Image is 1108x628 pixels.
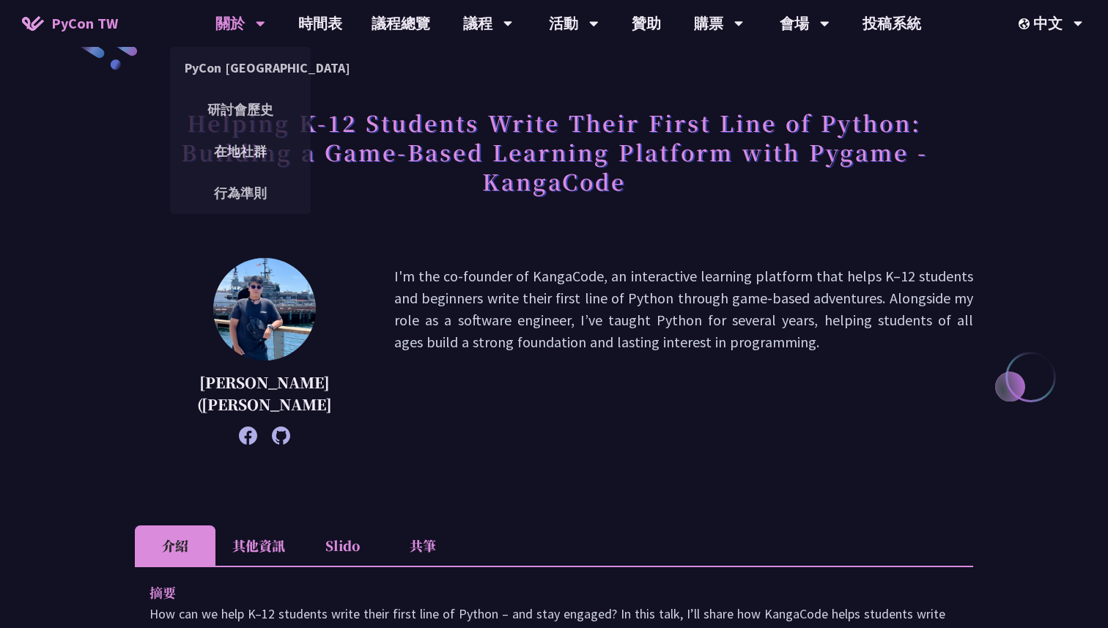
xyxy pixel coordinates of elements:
a: PyCon [GEOGRAPHIC_DATA] [170,51,311,85]
span: PyCon TW [51,12,118,34]
a: 在地社群 [170,134,311,169]
li: Slido [302,525,383,566]
li: 共筆 [383,525,463,566]
p: [PERSON_NAME] ([PERSON_NAME] [171,372,358,415]
a: 研討會歷史 [170,92,311,127]
img: Locale Icon [1019,18,1033,29]
img: Chieh-Hung (Jeff) Cheng [213,258,316,361]
h1: Helping K-12 Students Write Their First Line of Python: Building a Game-Based Learning Platform w... [135,100,973,203]
li: 介紹 [135,525,215,566]
p: I'm the co-founder of KangaCode, an interactive learning platform that helps K–12 students and be... [394,265,973,437]
img: Home icon of PyCon TW 2025 [22,16,44,31]
a: 行為準則 [170,176,311,210]
a: PyCon TW [7,5,133,42]
p: 摘要 [149,582,929,603]
li: 其他資訊 [215,525,302,566]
